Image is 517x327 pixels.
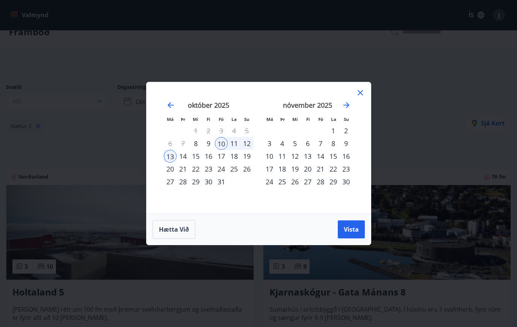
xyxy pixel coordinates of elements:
td: Choose miðvikudagur, 15. október 2025 as your check-in date. It’s available. [189,150,202,163]
td: Not available. þriðjudagur, 7. október 2025 [177,137,189,150]
small: Fi [306,116,310,122]
div: 25 [228,163,240,175]
div: 26 [289,175,301,188]
td: Selected as start date. föstudagur, 10. október 2025 [215,137,228,150]
div: 30 [202,175,215,188]
div: Move forward to switch to the next month. [342,101,351,110]
td: Choose fimmtudagur, 23. október 2025 as your check-in date. It’s available. [202,163,215,175]
small: Su [344,116,349,122]
td: Not available. mánudagur, 6. október 2025 [164,137,177,150]
small: Má [167,116,174,122]
div: 28 [314,175,327,188]
div: 20 [301,163,314,175]
td: Choose miðvikudagur, 12. nóvember 2025 as your check-in date. It’s available. [289,150,301,163]
td: Choose mánudagur, 17. nóvember 2025 as your check-in date. It’s available. [263,163,276,175]
div: 21 [177,163,189,175]
td: Choose miðvikudagur, 29. október 2025 as your check-in date. It’s available. [189,175,202,188]
td: Choose sunnudagur, 30. nóvember 2025 as your check-in date. It’s available. [340,175,352,188]
td: Choose fimmtudagur, 16. október 2025 as your check-in date. It’s available. [202,150,215,163]
td: Choose mánudagur, 3. nóvember 2025 as your check-in date. It’s available. [263,137,276,150]
small: La [231,116,237,122]
div: 12 [240,137,253,150]
div: 19 [240,150,253,163]
td: Not available. laugardagur, 4. október 2025 [228,124,240,137]
div: 27 [301,175,314,188]
div: 3 [263,137,276,150]
div: 23 [202,163,215,175]
div: 17 [263,163,276,175]
td: Choose mánudagur, 24. nóvember 2025 as your check-in date. It’s available. [263,175,276,188]
div: 11 [276,150,289,163]
td: Choose miðvikudagur, 8. október 2025 as your check-in date. It’s available. [189,137,202,150]
div: 11 [228,137,240,150]
small: Su [244,116,249,122]
div: 16 [340,150,352,163]
div: 24 [263,175,276,188]
div: 26 [240,163,253,175]
div: 24 [215,163,228,175]
td: Choose laugardagur, 22. nóvember 2025 as your check-in date. It’s available. [327,163,340,175]
td: Not available. fimmtudagur, 2. október 2025 [202,124,215,137]
td: Choose mánudagur, 27. október 2025 as your check-in date. It’s available. [164,175,177,188]
td: Choose þriðjudagur, 18. nóvember 2025 as your check-in date. It’s available. [276,163,289,175]
td: Not available. miðvikudagur, 1. október 2025 [189,124,202,137]
td: Choose föstudagur, 24. október 2025 as your check-in date. It’s available. [215,163,228,175]
div: 22 [327,163,340,175]
div: 9 [202,137,215,150]
small: Má [266,116,273,122]
strong: október 2025 [188,101,229,110]
div: 25 [276,175,289,188]
td: Selected. laugardagur, 11. október 2025 [228,137,240,150]
td: Choose sunnudagur, 23. nóvember 2025 as your check-in date. It’s available. [340,163,352,175]
td: Choose föstudagur, 21. nóvember 2025 as your check-in date. It’s available. [314,163,327,175]
td: Choose fimmtudagur, 6. nóvember 2025 as your check-in date. It’s available. [301,137,314,150]
small: La [331,116,336,122]
td: Choose sunnudagur, 26. október 2025 as your check-in date. It’s available. [240,163,253,175]
td: Choose sunnudagur, 16. nóvember 2025 as your check-in date. It’s available. [340,150,352,163]
td: Choose fimmtudagur, 27. nóvember 2025 as your check-in date. It’s available. [301,175,314,188]
td: Choose þriðjudagur, 25. nóvember 2025 as your check-in date. It’s available. [276,175,289,188]
div: Move backward to switch to the previous month. [166,101,175,110]
td: Choose miðvikudagur, 26. nóvember 2025 as your check-in date. It’s available. [289,175,301,188]
div: 12 [289,150,301,163]
div: 6 [301,137,314,150]
small: Þr [181,116,185,122]
div: 14 [314,150,327,163]
div: 5 [289,137,301,150]
button: Hætta við [153,220,195,239]
div: 18 [276,163,289,175]
td: Choose þriðjudagur, 14. október 2025 as your check-in date. It’s available. [177,150,189,163]
small: Fö [219,116,224,122]
td: Selected as end date. mánudagur, 13. október 2025 [164,150,177,163]
div: 8 [327,137,340,150]
td: Choose mánudagur, 20. október 2025 as your check-in date. It’s available. [164,163,177,175]
div: 17 [215,150,228,163]
div: 29 [189,175,202,188]
td: Choose fimmtudagur, 30. október 2025 as your check-in date. It’s available. [202,175,215,188]
td: Choose fimmtudagur, 9. október 2025 as your check-in date. It’s available. [202,137,215,150]
div: 21 [314,163,327,175]
div: 14 [177,150,189,163]
td: Choose föstudagur, 31. október 2025 as your check-in date. It’s available. [215,175,228,188]
td: Not available. sunnudagur, 5. október 2025 [240,124,253,137]
td: Choose miðvikudagur, 5. nóvember 2025 as your check-in date. It’s available. [289,137,301,150]
div: 13 [164,150,177,163]
td: Choose mánudagur, 10. nóvember 2025 as your check-in date. It’s available. [263,150,276,163]
div: 10 [263,150,276,163]
td: Choose föstudagur, 14. nóvember 2025 as your check-in date. It’s available. [314,150,327,163]
small: Mi [292,116,298,122]
div: 16 [202,150,215,163]
td: Choose laugardagur, 8. nóvember 2025 as your check-in date. It’s available. [327,137,340,150]
div: 15 [327,150,340,163]
td: Choose fimmtudagur, 20. nóvember 2025 as your check-in date. It’s available. [301,163,314,175]
div: 10 [215,137,228,150]
div: 19 [289,163,301,175]
td: Choose sunnudagur, 19. október 2025 as your check-in date. It’s available. [240,150,253,163]
td: Choose þriðjudagur, 28. október 2025 as your check-in date. It’s available. [177,175,189,188]
div: 8 [189,137,202,150]
td: Choose laugardagur, 15. nóvember 2025 as your check-in date. It’s available. [327,150,340,163]
span: Hætta við [159,225,189,234]
strong: nóvember 2025 [283,101,332,110]
td: Choose sunnudagur, 2. nóvember 2025 as your check-in date. It’s available. [340,124,352,137]
div: 13 [301,150,314,163]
